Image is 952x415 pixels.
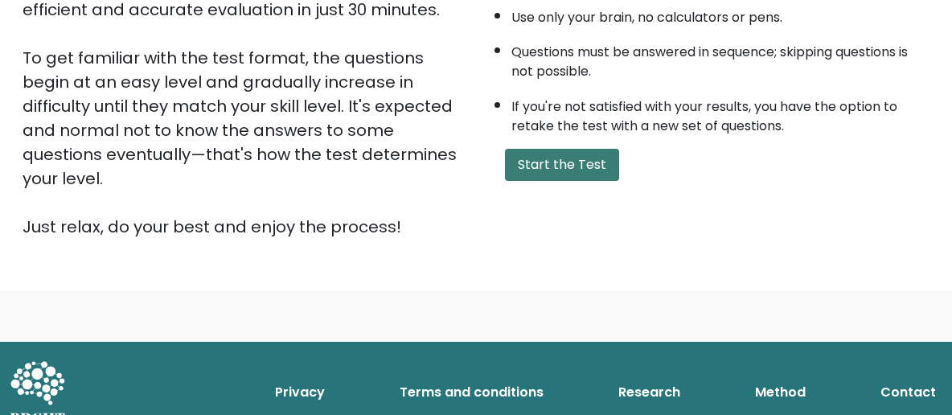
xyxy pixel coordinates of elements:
[269,376,331,409] a: Privacy
[749,376,812,409] a: Method
[505,149,619,181] button: Start the Test
[511,89,929,136] li: If you're not satisfied with your results, you have the option to retake the test with a new set ...
[393,376,550,409] a: Terms and conditions
[874,376,942,409] a: Contact
[612,376,687,409] a: Research
[511,35,929,81] li: Questions must be answered in sequence; skipping questions is not possible.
